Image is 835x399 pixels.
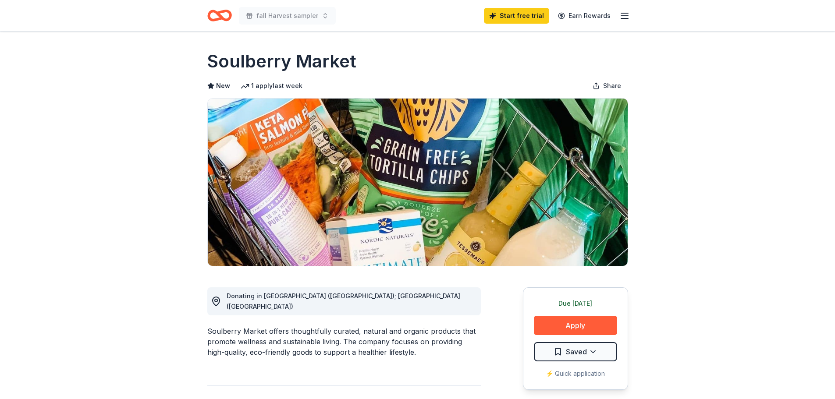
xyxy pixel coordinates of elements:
[534,298,617,309] div: Due [DATE]
[553,8,616,24] a: Earn Rewards
[603,81,621,91] span: Share
[239,7,336,25] button: fall Harvest sampler
[534,342,617,361] button: Saved
[216,81,230,91] span: New
[534,368,617,379] div: ⚡️ Quick application
[534,316,617,335] button: Apply
[566,346,587,357] span: Saved
[227,292,460,310] span: Donating in [GEOGRAPHIC_DATA] ([GEOGRAPHIC_DATA]); [GEOGRAPHIC_DATA] ([GEOGRAPHIC_DATA])
[208,99,628,266] img: Image for Soulberry Market
[207,326,481,357] div: Soulberry Market offers thoughtfully curated, natural and organic products that promote wellness ...
[586,77,628,95] button: Share
[241,81,302,91] div: 1 apply last week
[256,11,318,21] span: fall Harvest sampler
[484,8,549,24] a: Start free trial
[207,49,356,74] h1: Soulberry Market
[207,5,232,26] a: Home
